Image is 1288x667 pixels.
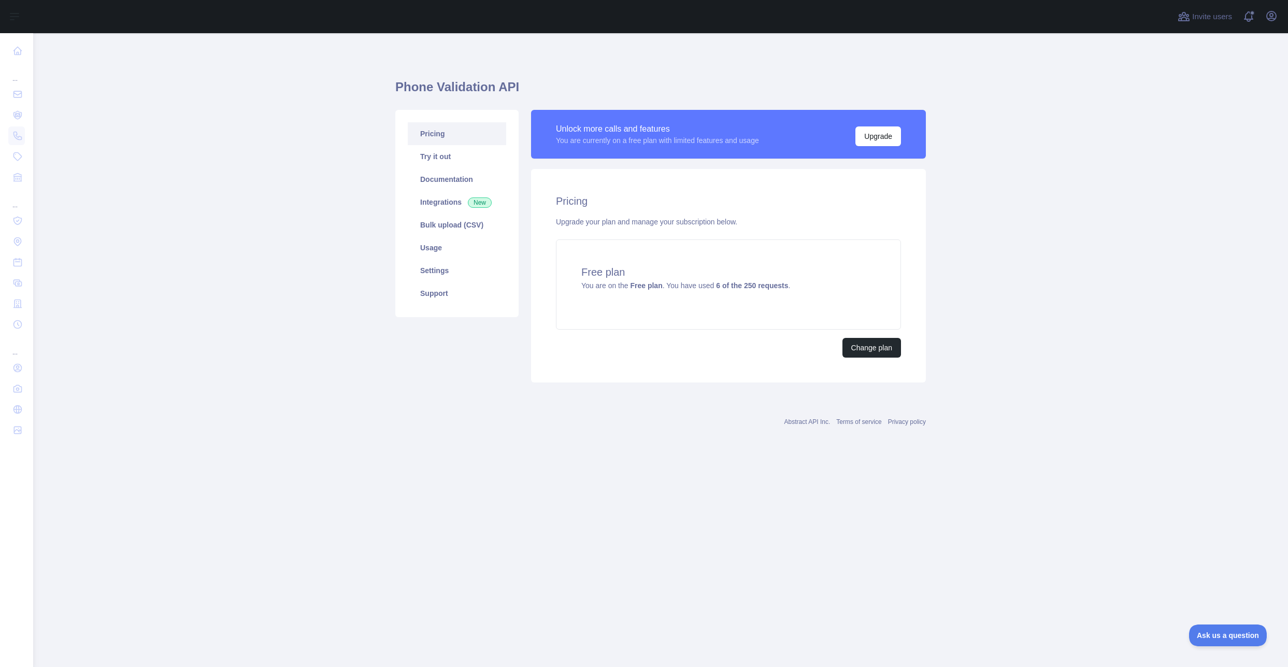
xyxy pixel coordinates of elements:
a: Usage [408,236,506,259]
iframe: Toggle Customer Support [1189,625,1267,646]
button: Upgrade [855,126,901,146]
h1: Phone Validation API [395,79,926,104]
a: Integrations New [408,191,506,214]
div: Unlock more calls and features [556,123,759,135]
div: You are currently on a free plan with limited features and usage [556,135,759,146]
strong: 6 of the 250 requests [716,281,788,290]
h2: Pricing [556,194,901,208]
div: ... [8,62,25,83]
a: Bulk upload (CSV) [408,214,506,236]
a: Settings [408,259,506,282]
div: Upgrade your plan and manage your subscription below. [556,217,901,227]
a: Documentation [408,168,506,191]
div: ... [8,336,25,357]
span: Invite users [1192,11,1232,23]
strong: Free plan [630,281,662,290]
a: Support [408,282,506,305]
button: Invite users [1176,8,1234,25]
a: Terms of service [836,418,881,425]
button: Change plan [842,338,901,358]
a: Pricing [408,122,506,145]
a: Abstract API Inc. [784,418,831,425]
span: New [468,197,492,208]
a: Try it out [408,145,506,168]
div: ... [8,189,25,209]
h4: Free plan [581,265,876,279]
a: Privacy policy [888,418,926,425]
span: You are on the . You have used . [581,281,790,290]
